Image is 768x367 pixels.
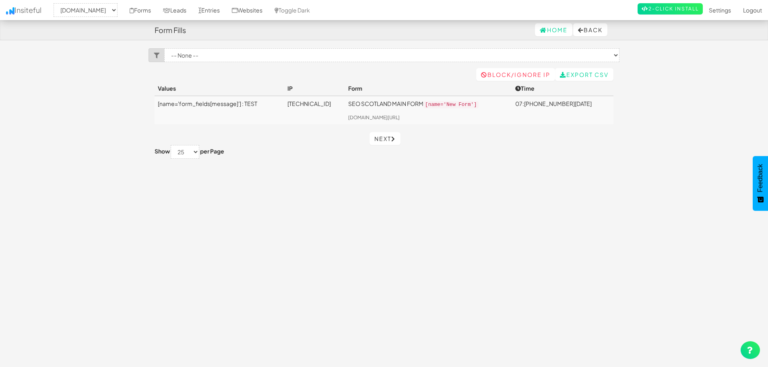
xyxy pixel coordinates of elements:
[6,7,14,15] img: icon.png
[555,68,613,81] a: Export CSV
[155,26,186,34] h4: Form Fills
[155,147,170,155] label: Show
[753,156,768,211] button: Feedback - Show survey
[155,81,284,96] th: Values
[512,96,613,124] td: 07:[PHONE_NUMBER][DATE]
[423,101,478,108] code: [name='New Form']
[287,100,331,107] a: [TECHNICAL_ID]
[638,3,703,15] a: 2-Click Install
[512,81,613,96] th: Time
[284,81,345,96] th: IP
[476,68,555,81] a: Block/Ignore IP
[345,81,512,96] th: Form
[573,23,607,36] button: Back
[535,23,572,36] a: Home
[348,114,400,120] a: [DOMAIN_NAME][URL]
[200,147,224,155] label: per Page
[757,164,764,192] span: Feedback
[370,132,401,145] a: Next
[155,96,284,124] td: [name='form_fields[message]'] : TEST
[348,100,509,109] p: SEO SCOTLAND MAIN FORM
